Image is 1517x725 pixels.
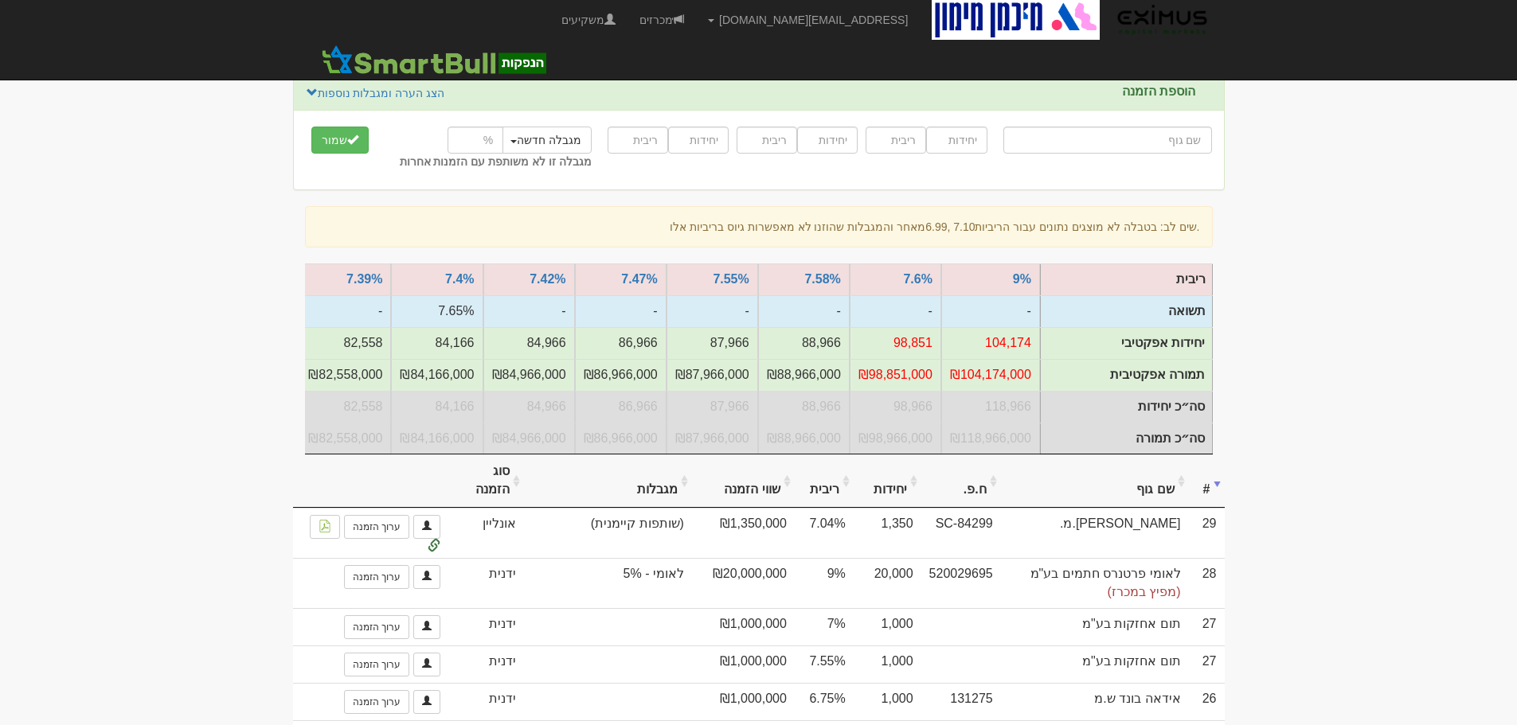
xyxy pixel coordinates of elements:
[758,327,850,359] td: יחידות אפקטיבי
[1040,264,1212,296] td: ריבית
[1003,127,1212,154] input: שם גוף
[448,683,524,720] td: ידנית
[758,423,850,454] td: סה״כ תמורה
[1040,391,1212,423] td: סה״כ יחידות
[804,272,840,286] a: 7.58%
[344,515,409,539] a: ערוך הזמנה
[575,295,667,327] td: תשואה
[448,454,524,508] th: סוג הזמנה: activate to sort column ascending
[530,272,565,286] a: 7.42%
[795,645,854,683] td: 7.55%
[1189,608,1225,645] td: 27
[941,295,1040,327] td: תשואה
[483,295,575,327] td: תשואה
[575,359,667,391] td: תמורה אפקטיבית
[524,454,692,508] th: מגבלות: activate to sort column ascending
[1001,558,1189,608] td: לאומי פרטנרס חתמים בע"מ
[795,454,854,508] th: ריבית: activate to sort column ascending
[854,558,921,608] td: 20,000
[854,683,921,720] td: 1,000
[483,359,575,391] td: תמורה אפקטיבית
[391,327,483,359] td: יחידות אפקטיבי
[921,508,1001,558] td: SC-84299
[921,683,1001,720] td: 131275
[854,508,921,558] td: 1,350
[391,359,483,391] td: תמורה אפקטיבית
[344,690,409,714] a: ערוך הזמנה
[311,127,369,154] button: שמור
[1189,508,1225,558] td: 29
[344,565,409,589] a: ערוך הזמנה
[921,558,1001,608] td: 520029695
[500,127,592,154] button: מגבלה חדשה
[667,423,758,454] td: סה״כ תמורה
[941,327,1040,359] td: יחידות אפקטיבי
[850,327,941,359] td: יחידות אפקטיבי
[866,127,926,154] input: ריבית
[1001,454,1189,508] th: שם גוף: activate to sort column ascending
[795,508,854,558] td: 7.04%
[1001,608,1189,645] td: תום אחזקות בע"מ
[1040,296,1212,328] td: תשואה
[850,359,941,391] td: תמורה אפקטיבית
[400,154,592,170] label: מגבלה זו לא משותפת עם הזמנות אחרות
[925,219,975,235] div: 6.99, 7.10
[299,327,391,359] td: יחידות אפקטיבי
[306,84,446,102] a: הצג הערה ומגבלות נוספות
[850,295,941,327] td: תשואה
[575,423,667,454] td: סה״כ תמורה
[1107,583,1180,602] div: (מפיץ במכרז)
[299,391,391,423] td: סה״כ יחידות
[692,454,795,508] th: שווי הזמנה: activate to sort column ascending
[1001,683,1189,720] td: אידאה בונד ש.מ
[667,327,758,359] td: יחידות אפקטיבי
[532,515,684,533] span: (שותפות קיימנית)
[941,391,1040,423] td: סה״כ יחידות
[483,327,575,359] td: יחידות אפקטיבי
[795,683,854,720] td: 6.75%
[713,272,749,286] a: 7.55%
[667,359,758,391] td: תמורה אפקטיבית
[758,295,850,327] td: תשואה
[854,608,921,645] td: 1,000
[1040,328,1212,360] td: יחידות אפקטיבי
[1189,454,1225,508] th: #: activate to sort column ascending
[1001,508,1189,558] td: [PERSON_NAME].מ.
[850,423,941,454] td: סה״כ תמורה
[305,206,1213,248] div: שים לב: בטבלה לא מוצגים נתונים עבור הריביות מאחר והמגבלות שהוזנו לא מאפשרות גיוס בריביות אלו.
[391,391,483,423] td: סה״כ יחידות
[692,683,795,720] td: ₪1,000,000
[344,615,409,639] a: ערוך הזמנה
[391,423,483,454] td: סה״כ תמורה
[692,645,795,683] td: ₪1,000,000
[758,359,850,391] td: תמורה אפקטיבית
[483,423,575,454] td: סה״כ תמורה
[795,558,854,608] td: 9%
[941,359,1040,391] td: תמורה אפקטיבית
[667,391,758,423] td: סה״כ יחידות
[692,608,795,645] td: ₪1,000,000
[448,508,524,558] td: אונליין
[1189,558,1225,608] td: 28
[391,295,483,327] td: תשואה
[667,295,758,327] td: תשואה
[737,127,797,154] input: ריבית
[317,44,551,76] img: SmartBull Logo
[445,272,474,286] a: 7.4%
[1122,84,1195,99] label: הוספת הזמנה
[903,272,932,286] a: 7.6%
[448,127,503,154] input: %
[1001,645,1189,683] td: תום אחזקות בע"מ
[926,127,987,154] input: יחידות
[797,127,858,154] input: יחידות
[758,391,850,423] td: סה״כ יחידות
[795,608,854,645] td: 7%
[299,359,391,391] td: תמורה אפקטיבית
[344,653,409,676] a: ערוך הזמנה
[608,127,668,154] input: ריבית
[1040,359,1212,391] td: תמורה אפקטיבית
[575,391,667,423] td: סה״כ יחידות
[692,558,795,608] td: ₪20,000,000
[299,295,391,327] td: תשואה
[692,508,795,558] td: ₪1,350,000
